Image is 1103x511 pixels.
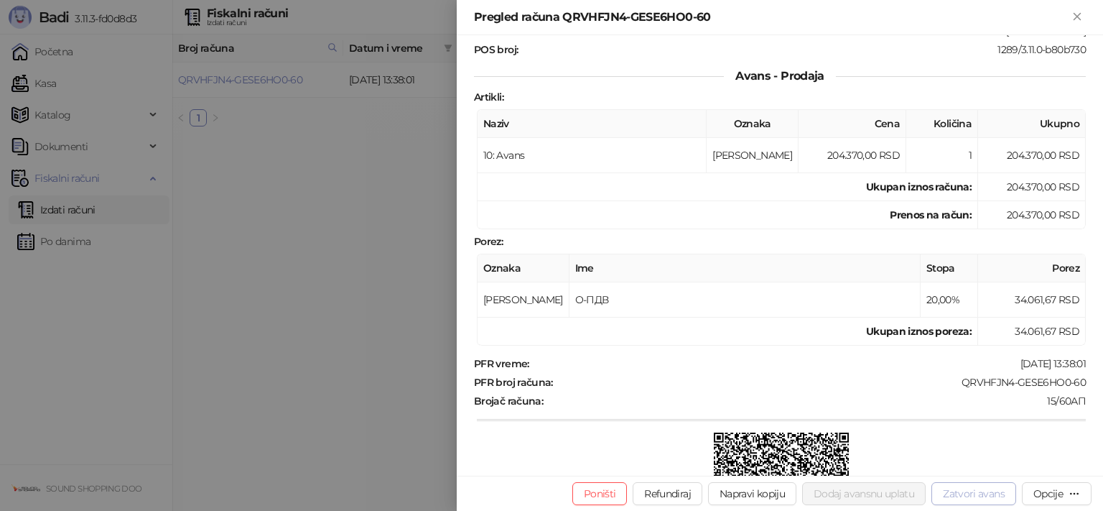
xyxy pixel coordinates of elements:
div: Opcije [1033,487,1063,500]
td: 204.370,00 RSD [799,138,906,173]
td: 10: Avans [478,138,707,173]
strong: POS broj : [474,43,518,56]
strong: PFR broj računa : [474,376,553,389]
div: [DATE] 13:38:01 [531,357,1087,370]
button: Dodaj avansnu uplatu [802,482,926,505]
th: Oznaka [707,110,799,138]
strong: Porez : [474,235,503,248]
strong: Brojač računa : [474,395,543,408]
td: 1 [906,138,978,173]
div: QRVHFJN4-GESE6HO0-60 [554,376,1087,389]
td: 204.370,00 RSD [978,173,1086,201]
strong: Prenos na račun : [890,208,972,221]
td: 34.061,67 RSD [978,318,1086,346]
td: 20,00% [921,282,978,318]
th: Ime [569,254,921,282]
strong: Ukupan iznos poreza: [866,325,972,338]
strong: PFR vreme : [474,357,529,370]
button: Opcije [1022,482,1092,505]
button: Zatvori avans [931,482,1016,505]
th: Količina [906,110,978,138]
div: Pregled računa QRVHFJN4-GESE6HO0-60 [474,9,1069,26]
button: Zatvori [1069,9,1086,26]
td: [PERSON_NAME] [707,138,799,173]
span: Napravi kopiju [720,487,785,500]
th: Naziv [478,110,707,138]
th: Ukupno [978,110,1086,138]
td: 204.370,00 RSD [978,201,1086,229]
td: О-ПДВ [569,282,921,318]
td: [PERSON_NAME] [478,282,569,318]
div: 1289/3.11.0-b80b730 [519,43,1087,56]
div: 15/60АП [544,395,1087,408]
td: 204.370,00 RSD [978,138,1086,173]
span: Avans - Prodaja [724,69,835,83]
th: Stopa [921,254,978,282]
button: Napravi kopiju [708,482,796,505]
th: Oznaka [478,254,569,282]
th: Cena [799,110,906,138]
button: Poništi [572,482,628,505]
strong: Artikli : [474,91,503,103]
strong: Ukupan iznos računa : [866,180,972,193]
th: Porez [978,254,1086,282]
td: 34.061,67 RSD [978,282,1086,318]
button: Refundiraj [633,482,702,505]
